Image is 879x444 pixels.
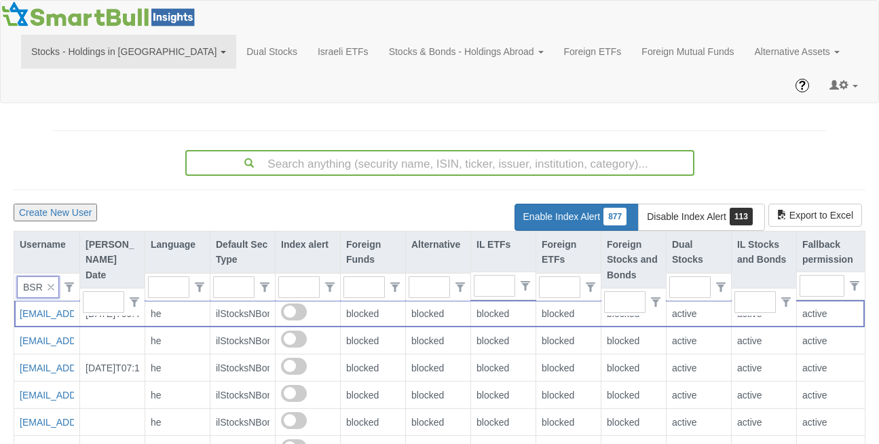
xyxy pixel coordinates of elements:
div: ilStocksNBonds [216,361,269,375]
div: Foreign ETFs [536,232,601,273]
div: Foreign Stocks and Bonds [601,232,666,288]
div: blocked [411,307,465,320]
div: blocked [542,334,595,348]
a: Dual Stocks [236,35,307,69]
div: blocked [346,361,400,375]
div: he [151,334,204,348]
div: Dual Stocks [667,232,731,273]
div: blocked [476,388,530,402]
div: Alternative [406,232,470,273]
a: Stocks - Holdings in [GEOGRAPHIC_DATA] [21,35,236,69]
div: Username [14,232,79,273]
div: active [672,388,726,402]
div: blocked [411,361,465,375]
div: he [151,361,204,375]
div: IL ETFs [471,232,536,257]
div: active [672,415,726,429]
div: active [802,415,859,429]
div: blocked [476,334,530,348]
div: active [802,307,859,320]
a: Create New User [14,207,97,218]
a: Stocks & Bonds - Holdings Abroad [379,35,554,69]
a: Alternative Assets [745,35,850,69]
div: blocked [542,388,595,402]
div: active [737,415,791,429]
div: blocked [542,415,595,429]
a: [EMAIL_ADDRESS][DOMAIN_NAME] [20,363,181,373]
div: active [672,361,726,375]
div: he [151,415,204,429]
div: blocked [542,307,595,320]
div: active [672,334,726,348]
div: blocked [346,307,400,320]
div: [DATE]T07:11:30.895Z [86,361,139,375]
button: Disable Index Alert113 [638,204,765,231]
div: blocked [476,361,530,375]
div: he [151,388,204,402]
button: Enable Index Alert877 [515,204,639,231]
div: active [737,388,791,402]
a: [EMAIL_ADDRESS][DOMAIN_NAME] [20,390,181,401]
div: [PERSON_NAME] Date [80,232,145,288]
div: blocked [411,334,465,348]
img: Smartbull [1,1,200,28]
div: ilStocksNBonds [216,415,269,429]
div: Foreign Funds [341,232,405,273]
div: Default Sec Type [210,232,275,273]
div: active [737,334,791,348]
div: blocked [607,361,660,375]
div: Search anything (security name, ISIN, ticker, issuer, institution, category)... [187,151,693,174]
div: ilStocksNBonds [216,334,269,348]
div: active [802,361,859,375]
a: ? [785,69,819,103]
div: active [802,334,859,348]
span: ? [799,79,806,92]
div: Index alert [276,232,340,273]
div: active [737,361,791,375]
div: blocked [476,415,530,429]
div: blocked [411,388,465,402]
div: IL Stocks and Bonds [732,232,796,288]
div: active [672,307,726,320]
div: blocked [542,361,595,375]
a: [EMAIL_ADDRESS][DOMAIN_NAME] [20,308,181,319]
a: Israeli ETFs [307,35,379,69]
div: blocked [607,334,660,348]
div: blocked [346,415,400,429]
div: Language [145,232,210,273]
button: Export to Excel [768,204,862,227]
div: active [802,388,859,402]
div: blocked [346,388,400,402]
a: [EMAIL_ADDRESS][DOMAIN_NAME] [20,417,181,428]
div: blocked [346,334,400,348]
a: Foreign ETFs [554,35,632,69]
div: blocked [411,415,465,429]
a: Foreign Mutual Funds [631,35,744,69]
div: blocked [476,307,530,320]
div: ilStocksNBonds [216,307,269,320]
div: he [151,307,204,320]
div: ilStocksNBonds [216,388,269,402]
div: blocked [607,388,660,402]
span: 877 [603,208,626,225]
div: blocked [607,415,660,429]
span: 113 [730,208,753,225]
div: Fallback permission [797,232,865,288]
a: [EMAIL_ADDRESS][DOMAIN_NAME] [20,335,181,346]
button: Create New User [14,204,97,221]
